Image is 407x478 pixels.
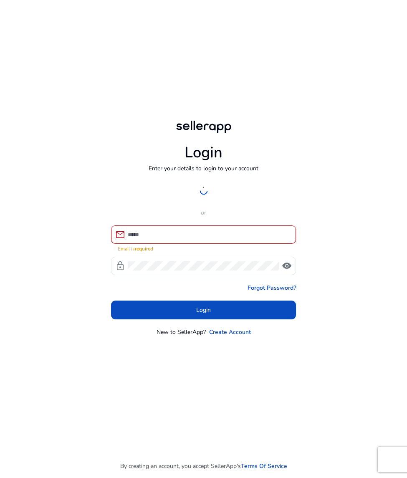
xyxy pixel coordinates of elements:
[209,328,251,336] a: Create Account
[115,261,125,271] span: lock
[196,306,211,314] span: Login
[185,144,222,162] h1: Login
[135,245,153,252] strong: required
[111,301,296,319] button: Login
[241,462,287,470] a: Terms Of Service
[282,261,292,271] span: visibility
[118,244,289,253] mat-error: Email is
[149,164,258,173] p: Enter your details to login to your account
[248,283,296,292] a: Forgot Password?
[157,328,206,336] p: New to SellerApp?
[111,208,296,217] p: or
[115,230,125,240] span: mail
